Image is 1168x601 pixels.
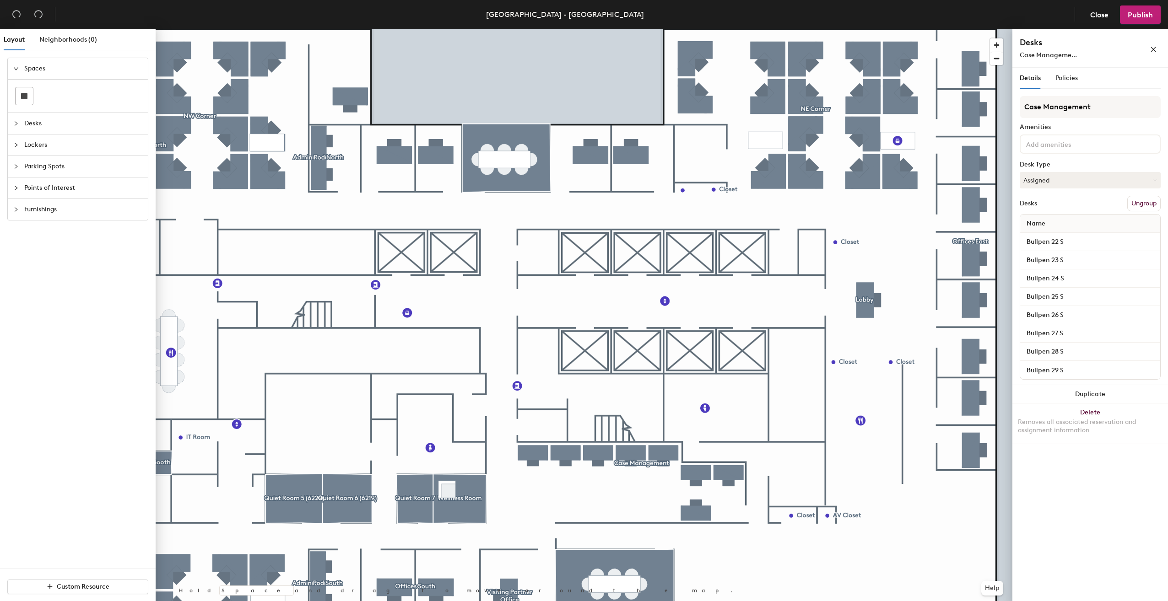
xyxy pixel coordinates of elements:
[13,66,19,71] span: expanded
[1128,11,1153,19] span: Publish
[1082,5,1116,24] button: Close
[4,36,25,43] span: Layout
[1012,403,1168,444] button: DeleteRemoves all associated reservation and assignment information
[1012,385,1168,403] button: Duplicate
[24,134,142,156] span: Lockers
[1024,138,1107,149] input: Add amenities
[13,164,19,169] span: collapsed
[1150,46,1157,53] span: close
[1127,196,1161,211] button: Ungroup
[981,581,1003,596] button: Help
[1020,37,1120,48] h4: Desks
[24,177,142,199] span: Points of Interest
[13,121,19,126] span: collapsed
[24,58,142,79] span: Spaces
[1018,418,1163,435] div: Removes all associated reservation and assignment information
[7,5,26,24] button: Undo (⌘ + Z)
[12,10,21,19] span: undo
[1022,327,1158,340] input: Unnamed desk
[1022,364,1158,376] input: Unnamed desk
[1020,123,1161,131] div: Amenities
[1022,236,1158,248] input: Unnamed desk
[486,9,644,20] div: [GEOGRAPHIC_DATA] - [GEOGRAPHIC_DATA]
[1022,309,1158,322] input: Unnamed desk
[1020,51,1077,59] span: Case Manageme...
[13,185,19,191] span: collapsed
[29,5,48,24] button: Redo (⌘ + ⇧ + Z)
[1055,74,1078,82] span: Policies
[7,580,148,594] button: Custom Resource
[1020,161,1161,168] div: Desk Type
[57,583,109,590] span: Custom Resource
[1120,5,1161,24] button: Publish
[1020,74,1041,82] span: Details
[1022,272,1158,285] input: Unnamed desk
[24,156,142,177] span: Parking Spots
[1022,290,1158,303] input: Unnamed desk
[13,207,19,212] span: collapsed
[24,199,142,220] span: Furnishings
[1022,254,1158,267] input: Unnamed desk
[1020,172,1161,188] button: Assigned
[13,142,19,148] span: collapsed
[1020,200,1037,207] div: Desks
[1090,11,1109,19] span: Close
[39,36,97,43] span: Neighborhoods (0)
[24,113,142,134] span: Desks
[1022,215,1050,232] span: Name
[1022,345,1158,358] input: Unnamed desk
